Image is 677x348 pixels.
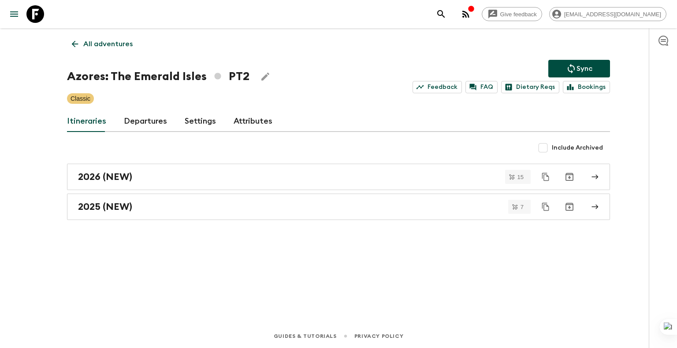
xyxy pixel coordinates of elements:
[432,5,450,23] button: search adventures
[78,201,132,212] h2: 2025 (NEW)
[501,81,559,93] a: Dietary Reqs
[71,94,90,103] p: Classic
[274,331,337,341] a: Guides & Tutorials
[577,63,592,74] p: Sync
[354,331,403,341] a: Privacy Policy
[67,164,610,190] a: 2026 (NEW)
[257,68,274,85] button: Edit Adventure Title
[413,81,462,93] a: Feedback
[561,168,578,186] button: Archive
[234,111,272,132] a: Attributes
[563,81,610,93] a: Bookings
[124,111,167,132] a: Departures
[78,171,132,183] h2: 2026 (NEW)
[5,5,23,23] button: menu
[83,39,133,49] p: All adventures
[552,143,603,152] span: Include Archived
[549,7,666,21] div: [EMAIL_ADDRESS][DOMAIN_NAME]
[495,11,542,18] span: Give feedback
[67,194,610,220] a: 2025 (NEW)
[548,60,610,77] button: Sync adventure departures to the booking engine
[512,174,529,180] span: 15
[482,7,542,21] a: Give feedback
[538,199,554,215] button: Duplicate
[559,11,666,18] span: [EMAIL_ADDRESS][DOMAIN_NAME]
[67,111,106,132] a: Itineraries
[67,35,138,53] a: All adventures
[185,111,216,132] a: Settings
[515,204,529,210] span: 7
[465,81,498,93] a: FAQ
[67,68,249,85] h1: Azores: The Emerald Isles PT2
[561,198,578,216] button: Archive
[538,169,554,185] button: Duplicate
